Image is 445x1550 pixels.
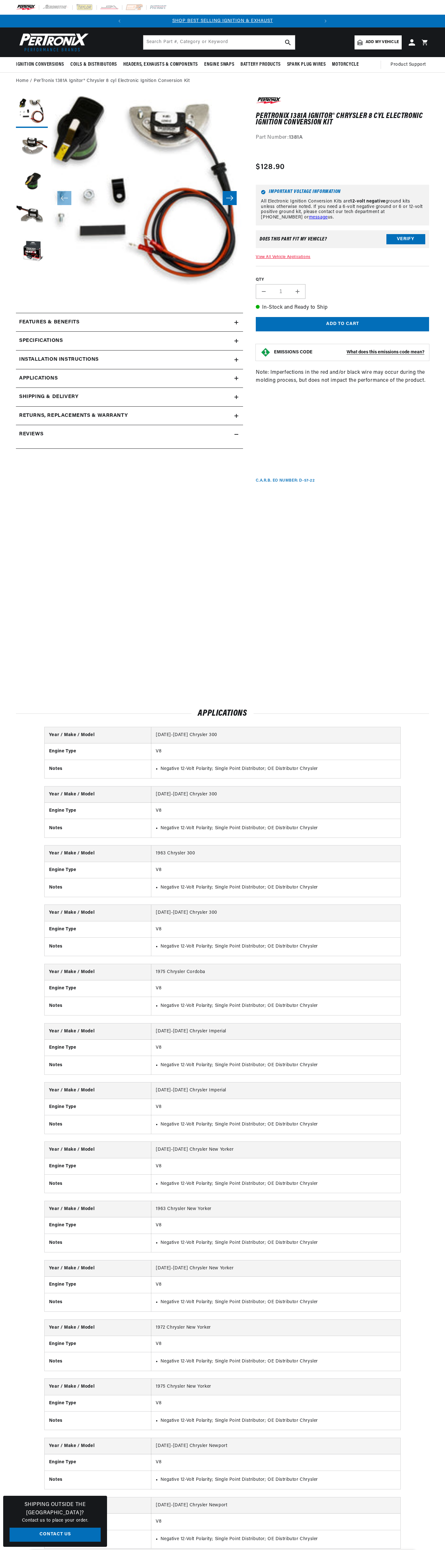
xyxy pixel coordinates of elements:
th: Notes [45,1056,151,1074]
p: In-Stock and Ready to Ship [256,304,429,312]
summary: Product Support [391,57,429,72]
li: Negative 12-Volt Polarity; Single Point Distributor; OE Distributor Chrysler [161,1239,396,1246]
button: Load image 5 in gallery view [16,236,48,268]
h2: Returns, Replacements & Warranty [19,412,128,420]
a: Add my vehicle [355,35,402,49]
th: Year / Make / Model [45,786,151,803]
input: Search Part #, Category or Keyword [143,35,295,49]
td: V8 [151,862,400,878]
img: Emissions code [261,347,271,358]
th: Engine Type [45,1158,151,1174]
th: Year / Make / Model [45,905,151,921]
th: Engine Type [45,1336,151,1352]
strong: 12-volt negative [350,199,386,204]
th: Year / Make / Model [45,1260,151,1277]
td: V8 [151,1336,400,1352]
td: V8 [151,1277,400,1293]
span: Motorcycle [332,61,359,68]
td: [DATE]-[DATE] Chrysler 300 [151,905,400,921]
th: Year / Make / Model [45,1082,151,1099]
span: Coils & Distributors [70,61,117,68]
media-gallery: Gallery Viewer [16,96,243,300]
td: [DATE]-[DATE] Chrysler New Yorker [151,1142,400,1158]
summary: Features & Benefits [16,313,243,332]
li: Negative 12-Volt Polarity; Single Point Distributor; OE Distributor Chrysler [161,943,396,950]
td: V8 [151,1454,400,1471]
summary: Installation instructions [16,351,243,369]
button: Translation missing: en.sections.announcements.next_announcement [319,15,332,27]
summary: Specifications [16,332,243,350]
span: Battery Products [240,61,281,68]
span: Ignition Conversions [16,61,64,68]
h6: Important Voltage Information [261,190,424,195]
h2: Reviews [19,430,43,439]
td: V8 [151,1395,400,1411]
li: Negative 12-Volt Polarity; Single Point Distributor; OE Distributor Chrysler [161,1299,396,1306]
button: search button [281,35,295,49]
td: V8 [151,980,400,997]
td: V8 [151,743,400,760]
summary: Reviews [16,425,243,444]
div: Does This part fit My vehicle? [260,237,327,242]
td: V8 [151,1514,400,1530]
summary: Battery Products [237,57,284,72]
th: Notes [45,937,151,956]
button: Load image 3 in gallery view [16,166,48,198]
summary: Ignition Conversions [16,57,67,72]
td: V8 [151,1099,400,1115]
td: [DATE]-[DATE] Chrysler Imperial [151,1082,400,1099]
th: Engine Type [45,1395,151,1411]
summary: Returns, Replacements & Warranty [16,407,243,425]
button: Load image 1 in gallery view [16,96,48,128]
td: [DATE]-[DATE] Chrysler Newport [151,1497,400,1514]
th: Notes [45,1352,151,1371]
span: Applications [19,374,58,383]
td: 1963 Chrysler 300 [151,845,400,862]
button: EMISSIONS CODEWhat does this emissions code mean? [274,350,424,355]
li: Negative 12-Volt Polarity; Single Point Distributor; OE Distributor Chrysler [161,1358,396,1365]
td: 1975 Chrysler Cordoba [151,964,400,980]
h2: Specifications [19,337,63,345]
p: All Electronic Ignition Conversion Kits are ground kits unless otherwise noted. If you need a 6-v... [261,199,424,220]
label: QTY [256,277,429,283]
th: Engine Type [45,803,151,819]
th: Year / Make / Model [45,727,151,743]
strong: EMISSIONS CODE [274,350,312,355]
a: Home [16,77,28,85]
td: V8 [151,803,400,819]
a: message [309,215,328,220]
td: 1963 Chrysler New Yorker [151,1201,400,1217]
th: Year / Make / Model [45,845,151,862]
th: Year / Make / Model [45,1201,151,1217]
button: Load image 4 in gallery view [16,201,48,233]
th: Notes [45,1293,151,1311]
div: Announcement [126,18,319,25]
button: Load image 2 in gallery view [16,131,48,163]
summary: Shipping & Delivery [16,388,243,406]
td: 1975 Chrysler New Yorker [151,1379,400,1395]
td: [DATE]-[DATE] Chrysler 300 [151,727,400,743]
summary: Engine Swaps [201,57,237,72]
li: Negative 12-Volt Polarity; Single Point Distributor; OE Distributor Chrysler [161,1121,396,1128]
th: Year / Make / Model [45,1320,151,1336]
th: Engine Type [45,1040,151,1056]
td: V8 [151,1040,400,1056]
th: Year / Make / Model [45,1023,151,1040]
td: 1972 Chrysler New Yorker [151,1320,400,1336]
strong: 1381A [289,135,303,140]
td: V8 [151,1158,400,1174]
p: C.A.R.B. EO Number: D-57-22 [256,478,315,483]
th: Engine Type [45,743,151,760]
li: Negative 12-Volt Polarity; Single Point Distributor; OE Distributor Chrysler [161,884,396,891]
td: V8 [151,921,400,937]
td: [DATE]-[DATE] Chrysler New Yorker [151,1260,400,1277]
th: Year / Make / Model [45,1142,151,1158]
th: Year / Make / Model [45,1379,151,1395]
h2: Shipping & Delivery [19,393,78,401]
button: Translation missing: en.sections.announcements.previous_announcement [113,15,126,27]
span: $128.90 [256,161,285,173]
li: Negative 12-Volt Polarity; Single Point Distributor; OE Distributor Chrysler [161,1476,396,1483]
th: Engine Type [45,980,151,997]
li: Negative 12-Volt Polarity; Single Point Distributor; OE Distributor Chrysler [161,1062,396,1069]
th: Engine Type [45,1099,151,1115]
